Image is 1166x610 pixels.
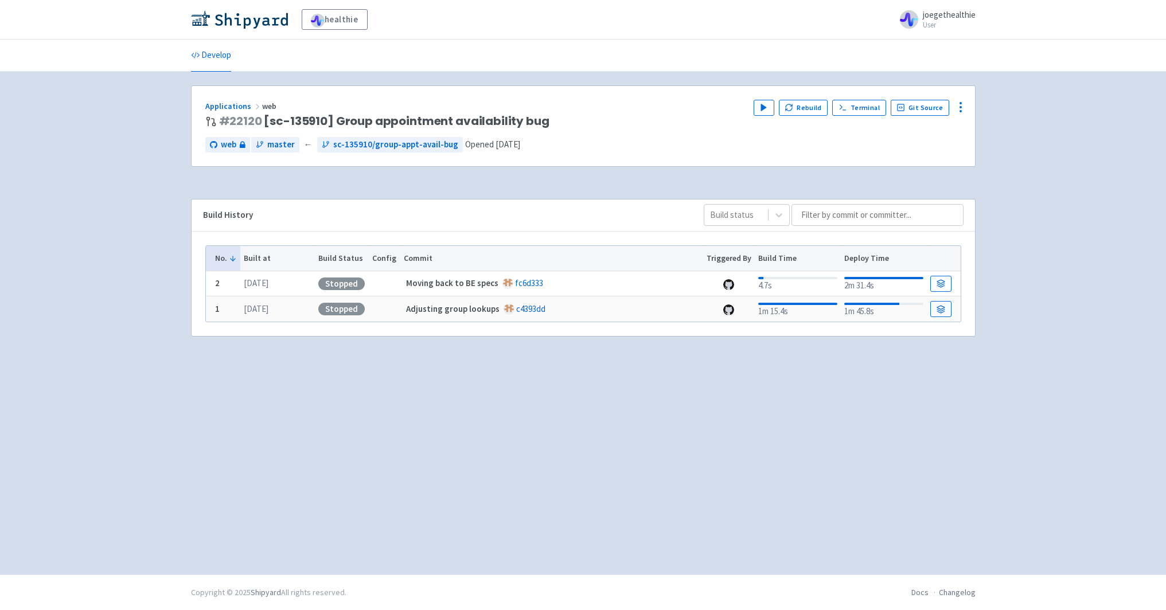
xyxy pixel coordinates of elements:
[791,204,964,226] input: Filter by commit or committer...
[304,138,313,151] span: ←
[219,115,549,128] span: [sc-135910] Group appointment availability bug
[923,21,976,29] small: User
[333,138,458,151] span: sc-135910/group-appt-avail-bug
[221,138,236,151] span: web
[923,9,976,20] span: joegethealthie
[465,139,520,150] span: Opened
[516,303,545,314] a: c4393dd
[496,139,520,150] time: [DATE]
[215,303,220,314] b: 1
[844,275,923,292] div: 2m 31.4s
[891,100,950,116] a: Git Source
[893,10,976,29] a: joegethealthie User
[930,276,951,292] a: Build Details
[215,277,220,288] b: 2
[317,137,463,152] a: sc-135910/group-appt-avail-bug
[754,100,774,116] button: Play
[205,137,250,152] a: web
[302,9,368,30] a: healthie
[755,246,841,271] th: Build Time
[219,113,262,129] a: #22120
[251,587,281,597] a: Shipyard
[406,303,500,314] strong: Adjusting group lookups
[318,303,365,315] div: Stopped
[244,303,268,314] time: [DATE]
[267,138,295,151] span: master
[400,246,703,271] th: Commit
[191,40,231,72] a: Develop
[191,586,346,599] div: Copyright © 2025 All rights reserved.
[939,587,976,597] a: Changelog
[315,246,369,271] th: Build Status
[406,277,498,288] strong: Moving back to BE specs
[515,277,543,288] a: fc6d333
[779,100,828,116] button: Rebuild
[841,246,927,271] th: Deploy Time
[318,277,365,290] div: Stopped
[369,246,400,271] th: Config
[205,101,262,111] a: Applications
[240,246,315,271] th: Built at
[244,277,268,288] time: [DATE]
[758,300,837,318] div: 1m 15.4s
[911,587,929,597] a: Docs
[191,10,288,29] img: Shipyard logo
[215,252,237,264] button: No.
[758,275,837,292] div: 4.7s
[930,301,951,317] a: Build Details
[203,209,685,222] div: Build History
[703,246,755,271] th: Triggered By
[262,101,278,111] span: web
[251,137,299,152] a: master
[832,100,886,116] a: Terminal
[844,300,923,318] div: 1m 45.8s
